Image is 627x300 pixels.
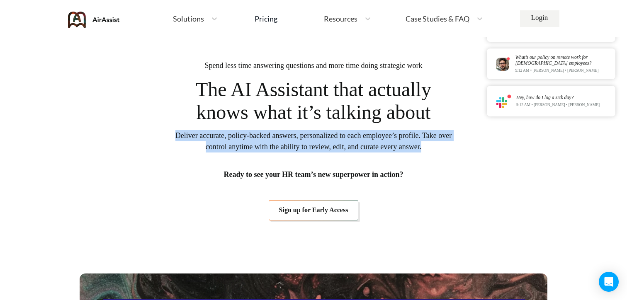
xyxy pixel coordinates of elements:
a: Login [520,10,559,27]
span: Case Studies & FAQ [406,15,469,22]
img: AirAssist [68,12,120,28]
span: Spend less time answering questions and more time doing strategic work [205,60,423,71]
p: 9:12 AM • [PERSON_NAME] • [PERSON_NAME] [515,68,613,73]
span: Deliver accurate, policy-backed answers, personalized to each employee’s profile. Take over contr... [175,130,452,152]
span: Ready to see your HR team’s new superpower in action? [224,169,403,180]
p: 9:12 AM • [PERSON_NAME] • [PERSON_NAME] [516,103,600,107]
div: Open Intercom Messenger [599,272,619,292]
span: Solutions [173,15,204,22]
div: What’s our policy on remote work for [DEMOGRAPHIC_DATA] employees? [515,55,613,66]
a: Sign up for Early Access [269,200,359,220]
div: Hey, how do I log a sick day? [516,95,600,100]
span: The AI Assistant that actually knows what it’s talking about [185,78,442,123]
a: Pricing [255,11,277,26]
span: Resources [324,15,357,22]
div: Pricing [255,15,277,22]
